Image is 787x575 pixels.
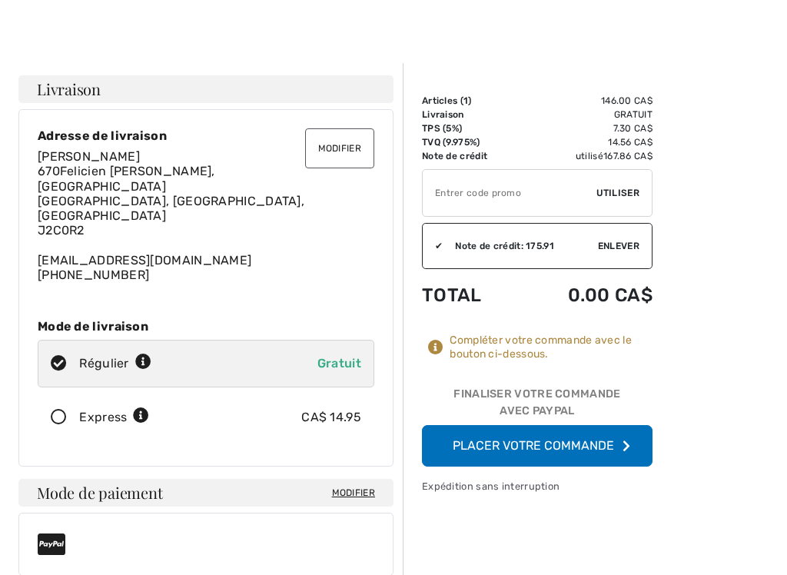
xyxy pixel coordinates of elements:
td: 146.00 CA$ [523,94,653,108]
div: [EMAIL_ADDRESS][DOMAIN_NAME] [PHONE_NUMBER] [38,149,374,282]
span: [PERSON_NAME] [38,149,140,164]
div: Régulier [79,354,151,373]
span: Utiliser [596,186,639,200]
button: Modifier [305,128,374,168]
td: 7.30 CA$ [523,121,653,135]
span: Gratuit [317,356,361,371]
td: utilisé [523,149,653,163]
td: TPS (5%) [422,121,523,135]
td: Gratuit [523,108,653,121]
td: Livraison [422,108,523,121]
span: 167.86 CA$ [603,151,653,161]
div: Adresse de livraison [38,128,374,143]
td: Total [422,269,523,321]
span: 670Felicien [PERSON_NAME], [GEOGRAPHIC_DATA] [GEOGRAPHIC_DATA], [GEOGRAPHIC_DATA], [GEOGRAPHIC_DA... [38,164,304,238]
span: Enlever [598,239,639,253]
span: Mode de paiement [37,485,162,500]
div: Note de crédit: 175.91 [443,239,598,253]
span: Livraison [37,81,101,97]
div: CA$ 14.95 [301,408,361,427]
div: Express [79,408,149,427]
span: 1 [463,95,468,106]
td: Note de crédit [422,149,523,163]
div: Compléter votre commande avec le bouton ci-dessous. [450,334,653,361]
div: ✔ [423,239,443,253]
input: Code promo [423,170,596,216]
div: Expédition sans interruption [422,479,653,494]
span: Modifier [332,486,375,500]
td: 14.56 CA$ [523,135,653,149]
td: 0.00 CA$ [523,269,653,321]
td: TVQ (9.975%) [422,135,523,149]
td: Articles ( ) [422,94,523,108]
div: Mode de livraison [38,319,374,334]
div: Finaliser votre commande avec PayPal [422,386,653,425]
button: Placer votre commande [422,425,653,467]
